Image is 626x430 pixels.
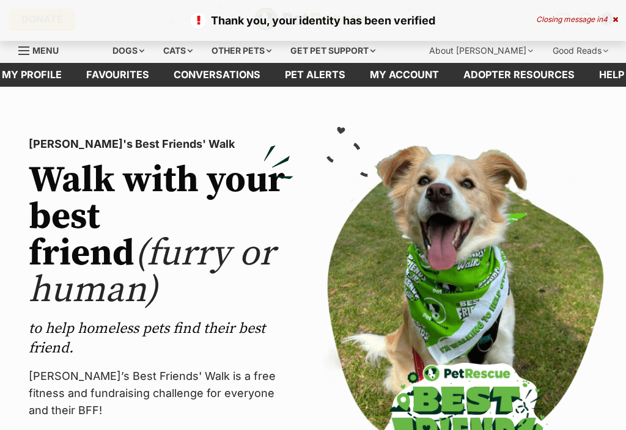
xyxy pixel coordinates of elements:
div: Get pet support [282,38,384,63]
div: Cats [155,38,201,63]
a: Menu [18,38,67,60]
h2: Walk with your best friend [29,162,293,309]
a: Favourites [74,63,161,87]
a: Pet alerts [273,63,358,87]
span: (furry or human) [29,231,274,313]
a: conversations [161,63,273,87]
div: Dogs [104,38,153,63]
div: Other pets [203,38,280,63]
p: [PERSON_NAME]’s Best Friends' Walk is a free fitness and fundraising challenge for everyone and t... [29,368,293,419]
a: Adopter resources [451,63,587,87]
span: Menu [32,45,59,56]
a: My account [358,63,451,87]
div: About [PERSON_NAME] [421,38,542,63]
div: Good Reads [544,38,617,63]
p: [PERSON_NAME]'s Best Friends' Walk [29,136,293,153]
p: to help homeless pets find their best friend. [29,319,293,358]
